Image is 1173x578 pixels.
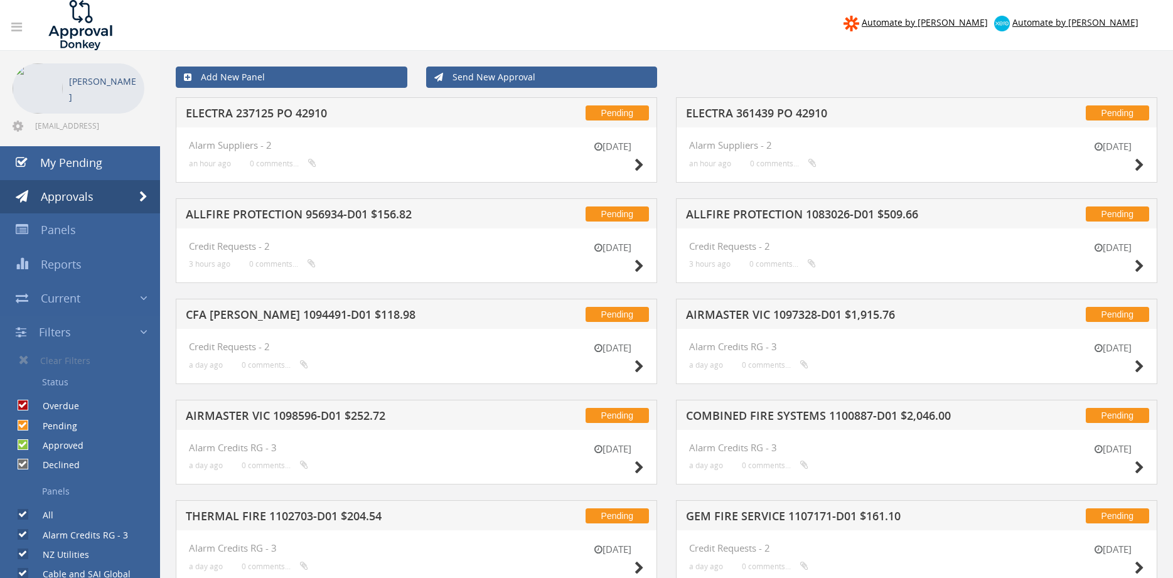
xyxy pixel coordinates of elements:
[242,461,308,470] small: 0 comments...
[862,16,988,28] span: Automate by [PERSON_NAME]
[581,241,644,254] small: [DATE]
[30,420,77,432] label: Pending
[686,410,1009,425] h5: COMBINED FIRE SYSTEMS 1100887-D01 $2,046.00
[689,140,1144,151] h4: Alarm Suppliers - 2
[586,307,649,322] span: Pending
[242,562,308,571] small: 0 comments...
[1081,341,1144,355] small: [DATE]
[1081,543,1144,556] small: [DATE]
[1086,307,1149,322] span: Pending
[689,241,1144,252] h4: Credit Requests - 2
[586,206,649,222] span: Pending
[689,461,723,470] small: a day ago
[9,372,160,393] a: Status
[581,140,644,153] small: [DATE]
[1086,508,1149,523] span: Pending
[686,510,1009,526] h5: GEM FIRE SERVICE 1107171-D01 $161.10
[189,360,223,370] small: a day ago
[30,459,80,471] label: Declined
[1086,408,1149,423] span: Pending
[844,16,859,31] img: zapier-logomark.png
[186,510,509,526] h5: THERMAL FIRE 1102703-D01 $204.54
[689,341,1144,352] h4: Alarm Credits RG - 3
[581,543,644,556] small: [DATE]
[581,341,644,355] small: [DATE]
[9,349,160,372] a: Clear Filters
[189,159,231,168] small: an hour ago
[189,562,223,571] small: a day ago
[742,360,808,370] small: 0 comments...
[35,120,142,131] span: [EMAIL_ADDRESS][DOMAIN_NAME]
[189,259,230,269] small: 3 hours ago
[186,107,509,123] h5: ELECTRA 237125 PO 42910
[686,309,1009,324] h5: AIRMASTER VIC 1097328-D01 $1,915.76
[1081,442,1144,456] small: [DATE]
[186,410,509,425] h5: AIRMASTER VIC 1098596-D01 $252.72
[994,16,1010,31] img: xero-logo.png
[1081,140,1144,153] small: [DATE]
[189,341,644,352] h4: Credit Requests - 2
[30,439,83,452] label: Approved
[40,155,102,170] span: My Pending
[69,73,138,105] p: [PERSON_NAME]
[242,360,308,370] small: 0 comments...
[41,257,82,272] span: Reports
[189,543,644,554] h4: Alarm Credits RG - 3
[30,509,53,522] label: All
[426,67,658,88] a: Send New Approval
[41,189,94,204] span: Approvals
[742,461,808,470] small: 0 comments...
[189,442,644,453] h4: Alarm Credits RG - 3
[581,442,644,456] small: [DATE]
[189,461,223,470] small: a day ago
[189,140,644,151] h4: Alarm Suppliers - 2
[9,481,160,502] a: Panels
[176,67,407,88] a: Add New Panel
[689,159,731,168] small: an hour ago
[250,159,316,168] small: 0 comments...
[750,159,817,168] small: 0 comments...
[189,241,644,252] h4: Credit Requests - 2
[742,562,808,571] small: 0 comments...
[586,105,649,120] span: Pending
[30,400,79,412] label: Overdue
[689,360,723,370] small: a day ago
[249,259,316,269] small: 0 comments...
[1086,206,1149,222] span: Pending
[689,259,731,269] small: 3 hours ago
[186,208,509,224] h5: ALLFIRE PROTECTION 956934-D01 $156.82
[1012,16,1138,28] span: Automate by [PERSON_NAME]
[30,549,89,561] label: NZ Utilities
[686,107,1009,123] h5: ELECTRA 361439 PO 42910
[30,529,128,542] label: Alarm Credits RG - 3
[689,543,1144,554] h4: Credit Requests - 2
[686,208,1009,224] h5: ALLFIRE PROTECTION 1083026-D01 $509.66
[689,562,723,571] small: a day ago
[1081,241,1144,254] small: [DATE]
[186,309,509,324] h5: CFA [PERSON_NAME] 1094491-D01 $118.98
[41,222,76,237] span: Panels
[1086,105,1149,120] span: Pending
[586,408,649,423] span: Pending
[749,259,816,269] small: 0 comments...
[689,442,1144,453] h4: Alarm Credits RG - 3
[41,291,80,306] span: Current
[39,324,71,340] span: Filters
[586,508,649,523] span: Pending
